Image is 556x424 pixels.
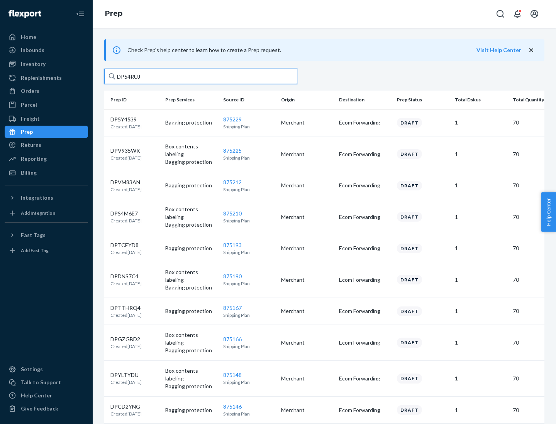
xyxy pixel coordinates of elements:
p: Box contents labeling [165,331,217,347]
div: Draft [397,374,422,383]
div: Draft [397,244,422,253]
p: Bagging protection [165,406,217,414]
a: Replenishments [5,72,88,84]
p: 1 [455,244,507,252]
p: DPDNS7C4 [110,273,142,280]
a: Talk to Support [5,376,88,389]
a: Inbounds [5,44,88,56]
p: Shipping Plan [223,379,275,385]
div: Inventory [21,60,46,68]
a: 875212 [223,179,242,185]
p: Ecom Forwarding [339,375,391,382]
p: DPV935WK [110,147,142,155]
div: Integrations [21,194,53,202]
a: Prep [5,126,88,138]
p: Bagging protection [165,347,217,354]
p: Created [DATE] [110,186,142,193]
div: Replenishments [21,74,62,82]
p: Merchant [281,213,333,221]
p: Merchant [281,244,333,252]
p: 1 [455,119,507,126]
p: Ecom Forwarding [339,150,391,158]
div: Draft [397,306,422,316]
a: Settings [5,363,88,375]
div: Draft [397,149,422,159]
a: Billing [5,167,88,179]
div: Reporting [21,155,47,163]
p: 1 [455,182,507,189]
div: Freight [21,115,40,123]
a: 875229 [223,116,242,123]
p: Merchant [281,119,333,126]
p: Merchant [281,406,333,414]
p: Ecom Forwarding [339,276,391,284]
p: Bagging protection [165,221,217,229]
div: Add Integration [21,210,55,216]
button: Open notifications [510,6,525,22]
p: Created [DATE] [110,280,142,287]
button: Open Search Box [493,6,508,22]
th: Total Dskus [452,91,510,109]
div: Draft [397,118,422,128]
div: Draft [397,405,422,415]
p: Bagging protection [165,284,217,291]
div: Draft [397,212,422,222]
a: Add Integration [5,207,88,219]
p: Ecom Forwarding [339,406,391,414]
div: Returns [21,141,41,149]
p: Created [DATE] [110,379,142,385]
button: close [527,46,535,54]
p: DPS4M6E7 [110,210,142,217]
div: Draft [397,275,422,284]
p: DPTTHRQ4 [110,304,142,312]
th: Prep Status [394,91,452,109]
p: DPCD2YNG [110,403,142,411]
button: Give Feedback [5,402,88,415]
p: Merchant [281,150,333,158]
div: Orders [21,87,39,95]
p: Merchant [281,182,333,189]
p: Merchant [281,339,333,347]
button: Close Navigation [73,6,88,22]
p: Ecom Forwarding [339,213,391,221]
a: 875148 [223,372,242,378]
p: 1 [455,150,507,158]
input: Search prep jobs [104,69,297,84]
p: 1 [455,307,507,315]
p: Shipping Plan [223,343,275,350]
button: Visit Help Center [476,46,521,54]
button: Help Center [541,192,556,232]
p: Created [DATE] [110,343,142,350]
p: Shipping Plan [223,312,275,318]
div: Prep [21,128,33,136]
p: 1 [455,276,507,284]
p: Merchant [281,375,333,382]
a: Inventory [5,58,88,70]
a: 875210 [223,210,242,217]
div: Draft [397,338,422,347]
button: Open account menu [527,6,542,22]
p: Box contents labeling [165,205,217,221]
a: Help Center [5,389,88,402]
p: Created [DATE] [110,123,142,130]
p: Bagging protection [165,158,217,166]
a: 875193 [223,242,242,248]
p: 1 [455,375,507,382]
p: Bagging protection [165,182,217,189]
p: Box contents labeling [165,268,217,284]
button: Integrations [5,192,88,204]
a: Prep [105,9,122,18]
p: Created [DATE] [110,155,142,161]
p: DPGZGBD2 [110,335,142,343]
div: Home [21,33,36,41]
p: Box contents labeling [165,367,217,382]
p: Shipping Plan [223,123,275,130]
p: Bagging protection [165,119,217,126]
a: Returns [5,139,88,151]
a: 875146 [223,403,242,410]
p: DP5Y4539 [110,116,142,123]
span: Check Prep's help center to learn how to create a Prep request. [127,47,281,53]
div: Billing [21,169,37,177]
p: Bagging protection [165,382,217,390]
